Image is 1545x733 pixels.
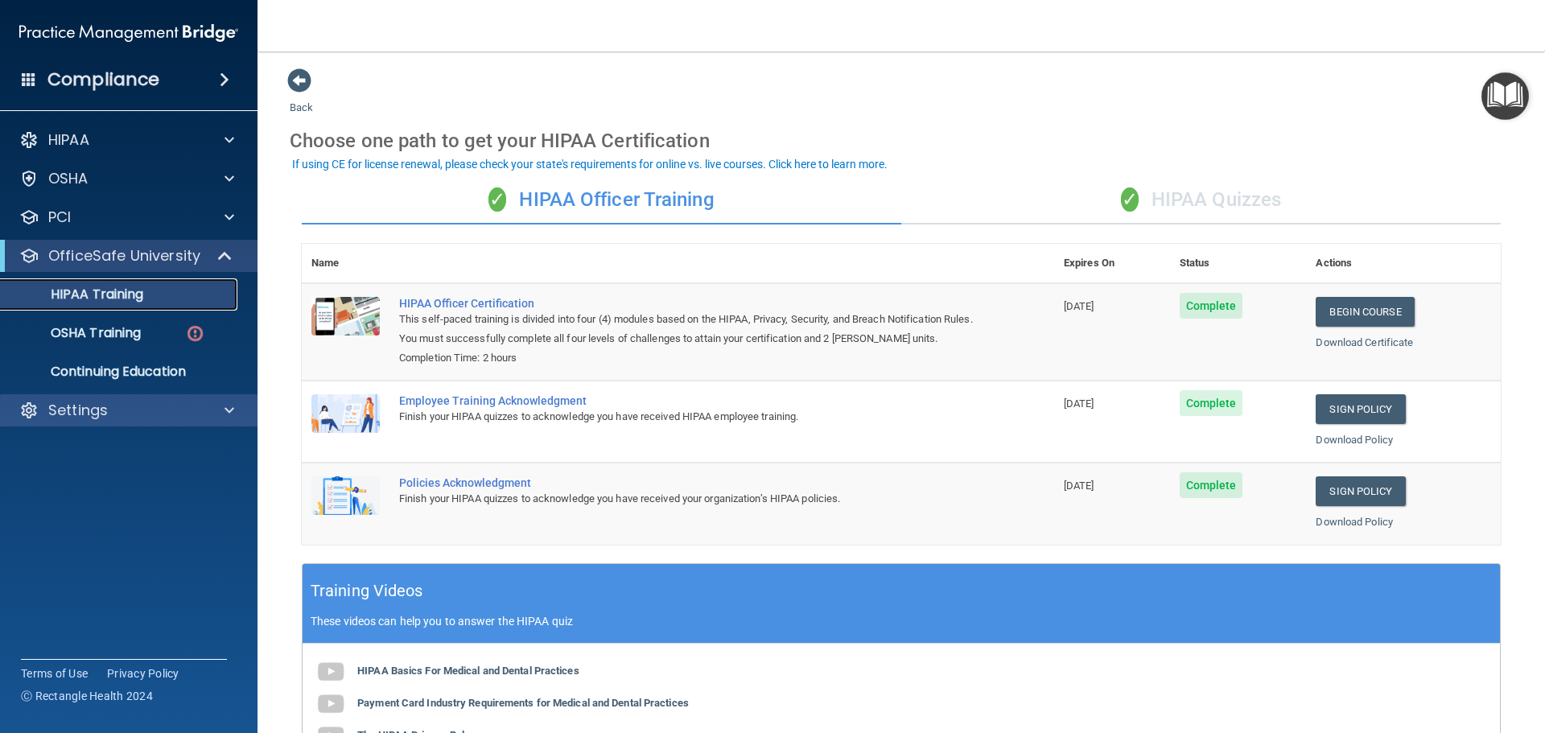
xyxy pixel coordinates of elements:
p: HIPAA [48,130,89,150]
h4: Compliance [47,68,159,91]
span: Complete [1180,472,1243,498]
p: Settings [48,401,108,420]
p: OSHA [48,169,89,188]
div: Completion Time: 2 hours [399,348,974,368]
a: Download Policy [1316,434,1393,446]
a: Sign Policy [1316,394,1405,424]
p: OfficeSafe University [48,246,200,266]
div: Choose one path to get your HIPAA Certification [290,117,1513,164]
p: HIPAA Training [10,286,143,303]
img: gray_youtube_icon.38fcd6cc.png [315,688,347,720]
div: HIPAA Officer Training [302,176,901,224]
div: If using CE for license renewal, please check your state's requirements for online vs. live cours... [292,159,888,170]
a: Privacy Policy [107,665,179,682]
th: Status [1170,244,1307,283]
img: PMB logo [19,17,238,49]
a: OSHA [19,169,234,188]
p: Continuing Education [10,364,230,380]
a: Begin Course [1316,297,1414,327]
a: Sign Policy [1316,476,1405,506]
h5: Training Videos [311,577,423,605]
p: OSHA Training [10,325,141,341]
a: PCI [19,208,234,227]
a: Settings [19,401,234,420]
span: ✓ [1121,187,1139,212]
div: Employee Training Acknowledgment [399,394,974,407]
th: Actions [1306,244,1501,283]
div: Finish your HIPAA quizzes to acknowledge you have received your organization’s HIPAA policies. [399,489,974,509]
b: HIPAA Basics For Medical and Dental Practices [357,665,579,677]
a: HIPAA Officer Certification [399,297,974,310]
span: [DATE] [1064,300,1094,312]
span: [DATE] [1064,480,1094,492]
a: Terms of Use [21,665,88,682]
span: [DATE] [1064,397,1094,410]
div: HIPAA Quizzes [901,176,1501,224]
span: ✓ [488,187,506,212]
div: This self-paced training is divided into four (4) modules based on the HIPAA, Privacy, Security, ... [399,310,974,348]
button: Open Resource Center [1481,72,1529,120]
a: Download Certificate [1316,336,1413,348]
th: Name [302,244,389,283]
span: Complete [1180,293,1243,319]
a: OfficeSafe University [19,246,233,266]
div: Finish your HIPAA quizzes to acknowledge you have received HIPAA employee training. [399,407,974,426]
p: These videos can help you to answer the HIPAA quiz [311,615,1492,628]
button: If using CE for license renewal, please check your state's requirements for online vs. live cours... [290,156,890,172]
span: Ⓒ Rectangle Health 2024 [21,688,153,704]
a: Download Policy [1316,516,1393,528]
div: Policies Acknowledgment [399,476,974,489]
p: PCI [48,208,71,227]
img: gray_youtube_icon.38fcd6cc.png [315,656,347,688]
th: Expires On [1054,244,1170,283]
b: Payment Card Industry Requirements for Medical and Dental Practices [357,697,689,709]
a: HIPAA [19,130,234,150]
img: danger-circle.6113f641.png [185,323,205,344]
a: Back [290,82,313,113]
span: Complete [1180,390,1243,416]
